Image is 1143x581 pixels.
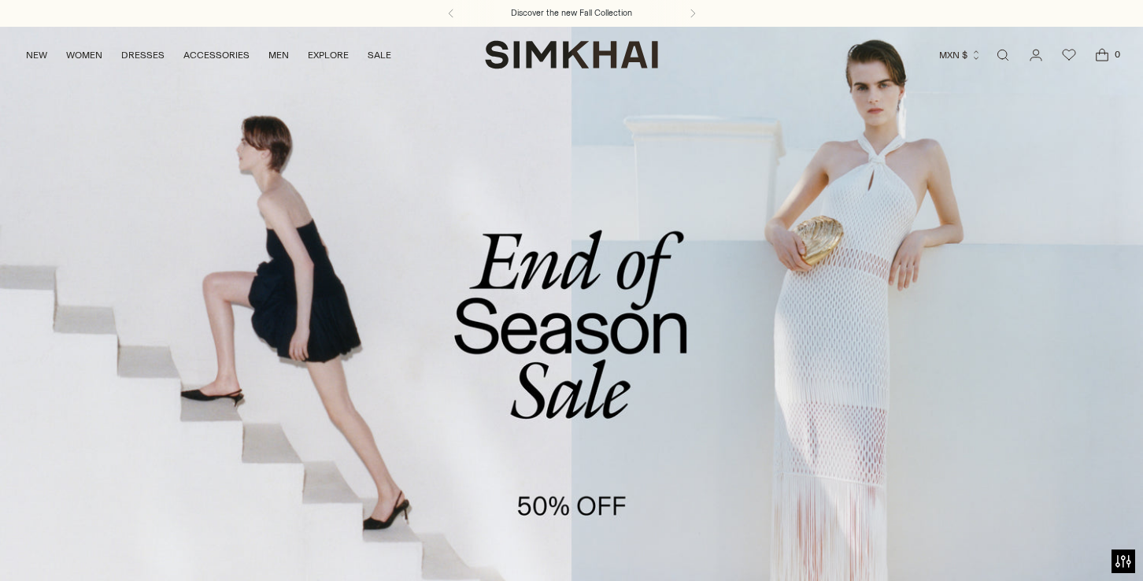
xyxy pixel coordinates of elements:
[511,7,632,20] a: Discover the new Fall Collection
[368,38,391,72] a: SALE
[1086,39,1118,71] a: Open cart modal
[939,38,982,72] button: MXN $
[26,38,47,72] a: NEW
[121,38,165,72] a: DRESSES
[66,38,102,72] a: WOMEN
[183,38,250,72] a: ACCESSORIES
[485,39,658,70] a: SIMKHAI
[1110,47,1124,61] span: 0
[987,39,1019,71] a: Open search modal
[268,38,289,72] a: MEN
[308,38,349,72] a: EXPLORE
[1053,39,1085,71] a: Wishlist
[1020,39,1052,71] a: Go to the account page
